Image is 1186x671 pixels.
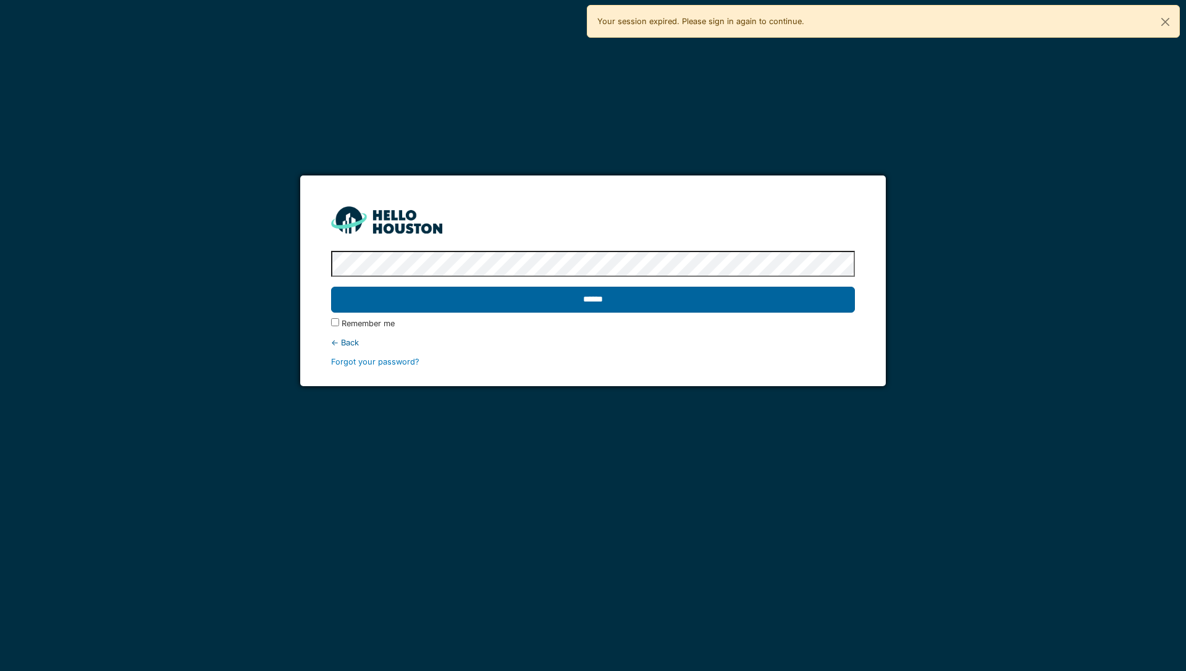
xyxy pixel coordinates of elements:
[587,5,1180,38] div: Your session expired. Please sign in again to continue.
[1151,6,1179,38] button: Close
[342,318,395,329] label: Remember me
[331,206,442,233] img: HH_line-BYnF2_Hg.png
[331,337,854,348] div: ← Back
[331,357,419,366] a: Forgot your password?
